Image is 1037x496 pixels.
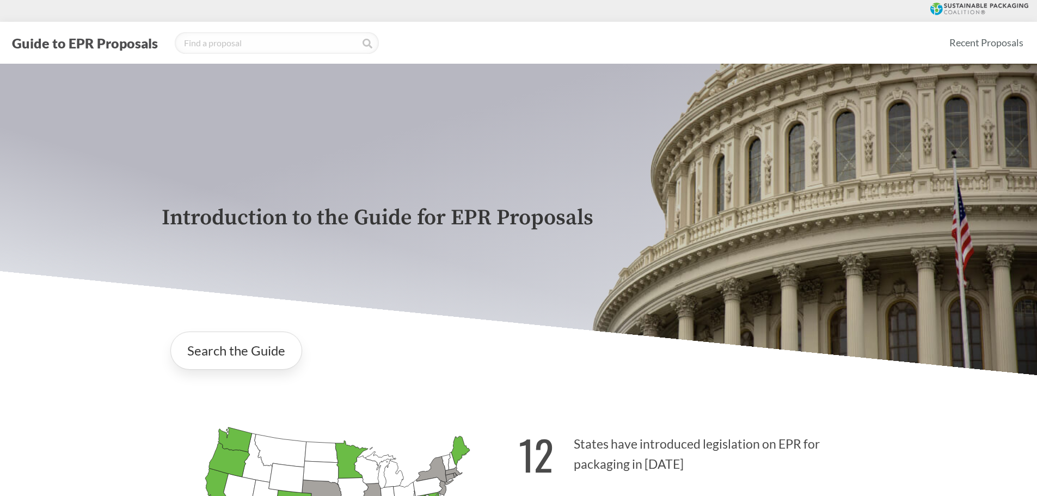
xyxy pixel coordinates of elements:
[162,206,876,230] p: Introduction to the Guide for EPR Proposals
[175,32,379,54] input: Find a proposal
[519,418,876,485] p: States have introduced legislation on EPR for packaging in [DATE]
[170,332,302,370] a: Search the Guide
[9,34,161,52] button: Guide to EPR Proposals
[944,30,1028,55] a: Recent Proposals
[519,424,554,485] strong: 12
